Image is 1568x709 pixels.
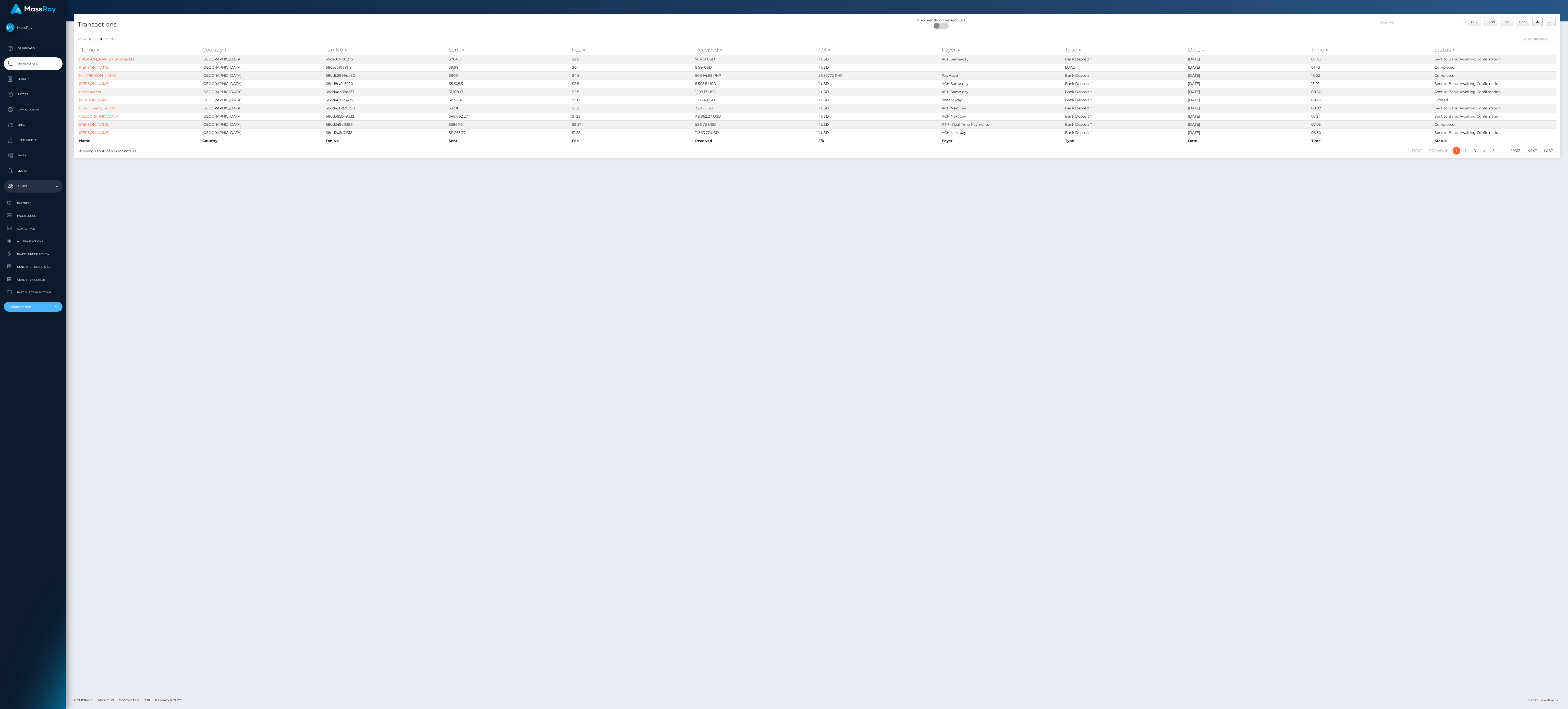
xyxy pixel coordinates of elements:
[6,213,60,219] span: Payer Logos
[942,114,966,119] span: ACH Next day
[4,57,63,70] a: Transactions
[324,88,448,96] td: 68dd4da88d8f7
[817,96,940,104] td: 1 USD
[4,223,63,234] a: Compliance
[1520,36,1557,42] input: Search transactions
[1064,45,1187,55] th: Type: activate to sort column ascending
[6,60,60,68] p: Transactions
[1064,129,1187,137] td: Bank Deposit *
[4,88,63,101] a: Payees
[201,45,324,55] th: Country: activate to sort column ascending
[571,45,694,55] th: Fee: activate to sort column ascending
[1483,18,1498,26] button: Excel
[1310,80,1433,88] td: 13:29
[1064,88,1187,96] td: Bank Deposit *
[324,96,448,104] td: 68dd46e173475
[6,45,60,52] p: Dashboard
[1064,96,1187,104] td: Bank Deposit *
[1187,137,1310,145] th: Date
[817,63,940,71] td: 1 USD
[1310,120,1433,129] td: 07:05
[571,80,694,88] td: $2.5
[6,289,60,295] span: Past Due Transactions
[4,249,63,260] a: Payees under Review
[1064,112,1187,120] td: Bank Deposit *
[942,122,989,127] span: RTP - Real Time Payments
[1187,88,1310,96] td: [DATE]
[4,198,63,209] a: Partners
[6,200,60,206] span: Partners
[1310,112,1433,120] td: 07:21
[447,55,571,63] td: $764.51
[447,80,571,88] td: $5,505.5
[201,71,324,80] td: [GEOGRAPHIC_DATA]
[78,36,116,42] label: Show entries
[1433,120,1557,129] td: Completed
[1064,80,1187,88] td: Bank Deposit *
[1187,71,1310,80] td: [DATE]
[4,287,63,298] a: Past Due Transactions
[201,137,324,145] th: Country
[201,55,324,63] td: [GEOGRAPHIC_DATA]
[817,129,940,137] td: 1 USD
[4,42,63,55] a: Dashboard
[1310,45,1433,55] th: Time: activate to sort column ascending
[942,98,962,102] span: Instant Pay
[1490,147,1497,155] a: 5
[817,55,940,63] td: 1 USD
[1187,80,1310,88] td: [DATE]
[324,63,448,71] td: 68de3b18a8119
[1541,147,1556,155] a: Last
[4,25,63,30] span: MassPay
[1433,129,1557,137] td: Sent to Bank, Awaiting Confirmation
[940,45,1064,55] th: Payer: activate to sort column ascending
[1064,137,1187,145] th: Type
[201,63,324,71] td: [GEOGRAPHIC_DATA]
[142,696,152,704] a: API
[571,71,694,80] td: $4.5
[4,134,63,147] a: User Profile
[4,210,63,221] a: Payer Logos
[79,106,118,110] a: (Four Twenty Six LLC)
[4,149,63,162] a: Taxes
[153,696,184,704] a: Privacy Policy
[6,136,60,144] p: User Profile
[1064,120,1187,129] td: Bank Deposit *
[1433,137,1557,145] th: Status
[6,264,60,270] span: Generate Pricing Sheet
[1433,55,1557,63] td: Sent to Bank, Awaiting Confirmation
[324,71,448,80] td: 68ddb2999da60
[571,63,694,71] td: $0
[4,302,63,312] button: Choose Client
[817,18,1065,23] div: View Pending Transactions
[1548,20,1552,24] span: All
[571,129,694,137] td: $1.25
[1545,18,1555,26] button: All
[79,98,109,102] a: [PERSON_NAME]
[6,152,60,159] p: Taxes
[1433,104,1557,112] td: Sent to Bank, Awaiting Confirmation
[817,71,940,80] td: 56.32772 PHP
[78,137,201,145] th: Name
[817,88,940,96] td: 1 USD
[447,45,571,55] th: Sent: activate to sort column ascending
[571,55,694,63] td: $2.5
[4,164,63,177] a: Search
[571,137,694,145] th: Fee
[694,80,817,88] td: 5,505.5 USD
[324,80,448,88] td: 68dd8ea1a3220
[1480,147,1488,155] a: 4
[6,121,60,129] p: Links
[942,90,969,94] span: ACH Same-day
[201,88,324,96] td: [GEOGRAPHIC_DATA]
[72,696,95,704] a: Homepage
[447,96,571,104] td: $159.24
[447,112,571,120] td: $48,862.27
[1187,129,1310,137] td: [DATE]
[324,137,448,145] th: Txn No
[4,274,63,285] a: Generate Costs List
[6,251,60,257] span: Payees under Review
[1064,104,1187,112] td: Bank Deposit *
[1516,18,1530,26] button: Print
[571,88,694,96] td: $2.5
